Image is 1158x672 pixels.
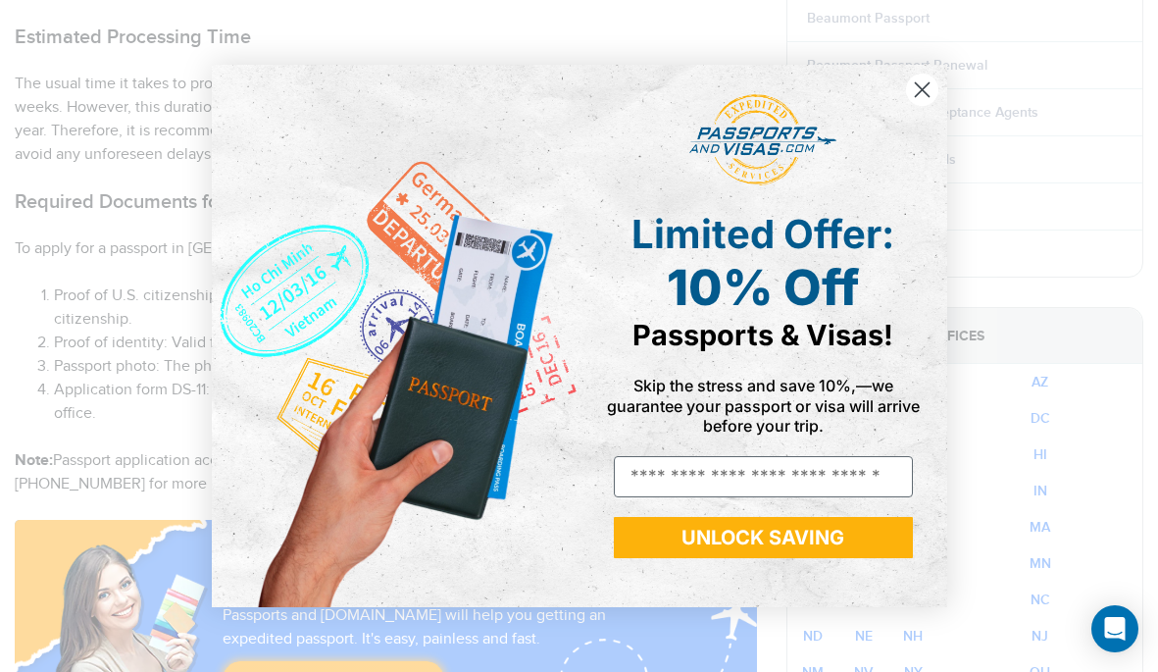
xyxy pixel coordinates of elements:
button: UNLOCK SAVING [614,517,913,558]
span: Passports & Visas! [632,318,893,352]
button: Close dialog [905,73,939,107]
img: de9cda0d-0715-46ca-9a25-073762a91ba7.png [212,65,579,607]
img: passports and visas [689,94,836,186]
span: Skip the stress and save 10%,—we guarantee your passport or visa will arrive before your trip. [607,376,920,435]
div: Open Intercom Messenger [1091,605,1138,652]
span: Limited Offer: [631,210,894,258]
span: 10% Off [667,258,859,317]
